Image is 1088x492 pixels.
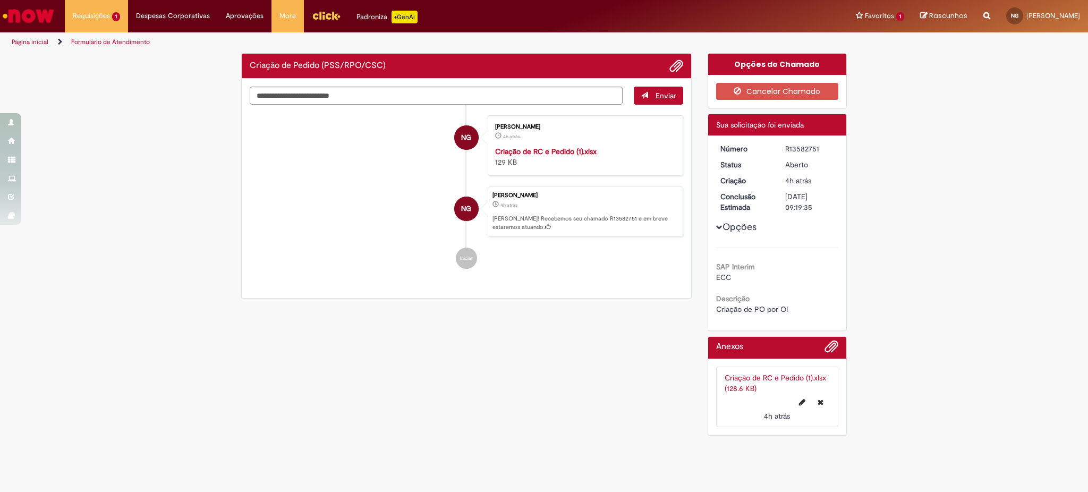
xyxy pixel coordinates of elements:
[250,105,683,280] ul: Histórico de tíquete
[8,32,717,52] ul: Trilhas de página
[492,192,677,199] div: [PERSON_NAME]
[495,146,672,167] div: 129 KB
[112,12,120,21] span: 1
[716,304,788,314] span: Criação de PO por OI
[929,11,967,21] span: Rascunhos
[712,159,778,170] dt: Status
[716,262,755,272] b: SAP Interim
[634,87,683,105] button: Enviar
[392,11,418,23] p: +GenAi
[824,340,838,359] button: Adicionar anexos
[454,125,479,150] div: Natane Pereira Gomes
[656,91,676,100] span: Enviar
[500,202,517,208] span: 4h atrás
[712,175,778,186] dt: Criação
[356,11,418,23] div: Padroniza
[716,294,750,303] b: Descrição
[1,5,56,27] img: ServiceNow
[764,411,790,421] span: 4h atrás
[669,59,683,73] button: Adicionar anexos
[312,7,341,23] img: click_logo_yellow_360x200.png
[136,11,210,21] span: Despesas Corporativas
[712,191,778,213] dt: Conclusão Estimada
[716,120,804,130] span: Sua solicitação foi enviada
[896,12,904,21] span: 1
[785,159,835,170] div: Aberto
[811,394,830,411] button: Excluir Criação de RC e Pedido (1).xlsx
[454,197,479,221] div: Natane Pereira Gomes
[764,411,790,421] time: 30/09/2025 16:19:17
[495,124,672,130] div: [PERSON_NAME]
[785,143,835,154] div: R13582751
[461,196,471,222] span: NG
[785,176,811,185] span: 4h atrás
[793,394,812,411] button: Editar nome de arquivo Criação de RC e Pedido (1).xlsx
[503,133,520,140] span: 4h atrás
[785,176,811,185] time: 30/09/2025 16:19:31
[71,38,150,46] a: Formulário de Atendimento
[250,186,683,237] li: Natane Pereira Gomes
[279,11,296,21] span: More
[461,125,471,150] span: NG
[716,83,839,100] button: Cancelar Chamado
[503,133,520,140] time: 30/09/2025 16:19:17
[250,61,386,71] h2: Criação de Pedido (PSS/RPO/CSC) Histórico de tíquete
[250,87,623,105] textarea: Digite sua mensagem aqui...
[716,342,743,352] h2: Anexos
[492,215,677,231] p: [PERSON_NAME]! Recebemos seu chamado R13582751 e em breve estaremos atuando.
[12,38,48,46] a: Página inicial
[712,143,778,154] dt: Número
[73,11,110,21] span: Requisições
[785,175,835,186] div: 30/09/2025 16:19:31
[495,147,597,156] a: Criação de RC e Pedido (1).xlsx
[725,373,826,393] a: Criação de RC e Pedido (1).xlsx (128.6 KB)
[1011,12,1018,19] span: NG
[785,191,835,213] div: [DATE] 09:19:35
[500,202,517,208] time: 30/09/2025 16:19:31
[226,11,263,21] span: Aprovações
[1026,11,1080,20] span: [PERSON_NAME]
[716,273,731,282] span: ECC
[920,11,967,21] a: Rascunhos
[865,11,894,21] span: Favoritos
[708,54,847,75] div: Opções do Chamado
